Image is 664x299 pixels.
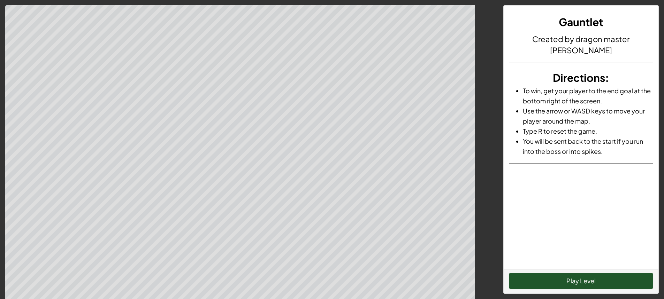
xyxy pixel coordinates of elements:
[509,273,653,289] button: Play Level
[523,86,653,106] li: To win, get your player to the end goal at the bottom right of the screen.
[509,33,653,56] h4: Created by dragon master [PERSON_NAME]
[523,106,653,126] li: Use the arrow or WASD keys to move your player around the map.
[523,136,653,156] li: You will be sent back to the start if you run into the boss or into spikes.
[523,126,653,136] li: Type R to reset the game.
[509,70,653,86] h3: :
[509,14,653,30] h3: Gauntlet
[553,71,605,84] span: Directions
